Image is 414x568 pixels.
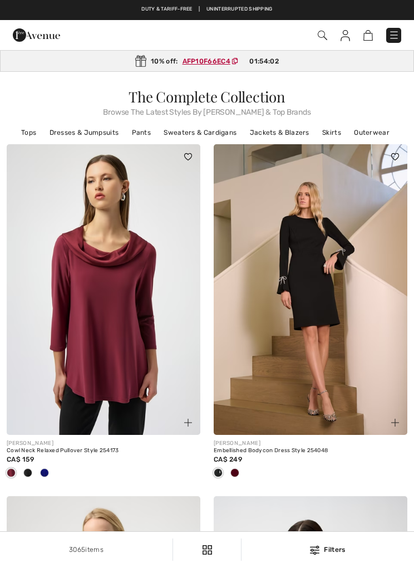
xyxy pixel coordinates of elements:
[226,464,243,483] div: Deep cherry
[214,144,407,435] img: Embellished Bodycon Dress Style 254048. Black
[318,31,327,40] img: Search
[363,30,373,41] img: Shopping Bag
[184,153,192,160] img: heart_black_full.svg
[3,464,19,483] div: Merlot
[7,439,200,448] div: [PERSON_NAME]
[126,125,157,140] a: Pants
[7,144,200,435] img: Cowl Neck Relaxed Pullover Style 254173. Black
[184,419,192,427] img: plus_v2.svg
[36,464,53,483] div: Royal Sapphire 163
[7,448,200,454] div: Cowl Neck Relaxed Pullover Style 254173
[391,153,399,160] img: heart_black_full.svg
[129,87,285,106] span: The Complete Collection
[310,546,319,555] img: Filters
[341,30,350,41] img: My Info
[135,55,146,67] img: Gift.svg
[248,545,407,555] div: Filters
[348,125,395,140] a: Outerwear
[249,56,278,66] span: 01:54:02
[183,57,230,65] ins: AFP10F66EC4
[214,456,242,463] span: CA$ 249
[391,419,399,427] img: plus_v2.svg
[214,448,407,454] div: Embellished Bodycon Dress Style 254048
[13,30,60,40] a: 1ère Avenue
[158,125,242,140] a: Sweaters & Cardigans
[16,125,42,140] a: Tops
[214,439,407,448] div: [PERSON_NAME]
[244,125,315,140] a: Jackets & Blazers
[210,464,226,483] div: Black
[317,125,347,140] a: Skirts
[13,24,60,46] img: 1ère Avenue
[388,30,400,41] img: Menu
[203,545,212,555] img: Filters
[7,104,407,116] span: Browse The Latest Styles By [PERSON_NAME] & Top Brands
[7,456,34,463] span: CA$ 159
[69,546,85,554] span: 3065
[19,464,36,483] div: Black
[44,125,125,140] a: Dresses & Jumpsuits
